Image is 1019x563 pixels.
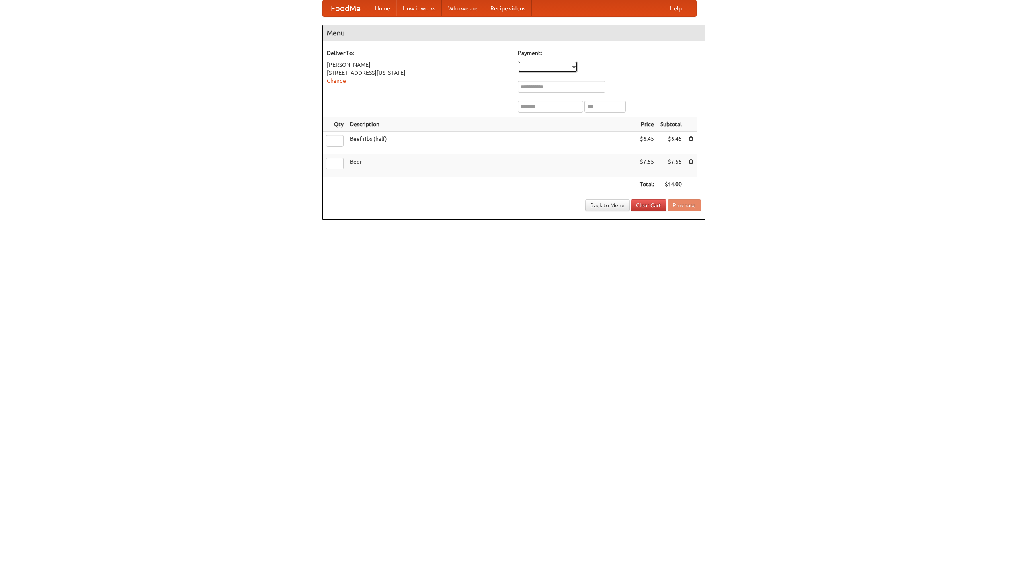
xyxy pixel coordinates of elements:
[323,0,369,16] a: FoodMe
[636,117,657,132] th: Price
[657,117,685,132] th: Subtotal
[323,117,347,132] th: Qty
[518,49,701,57] h5: Payment:
[636,177,657,192] th: Total:
[631,199,666,211] a: Clear Cart
[668,199,701,211] button: Purchase
[369,0,396,16] a: Home
[585,199,630,211] a: Back to Menu
[323,25,705,41] h4: Menu
[347,117,636,132] th: Description
[657,132,685,154] td: $6.45
[347,132,636,154] td: Beef ribs (half)
[347,154,636,177] td: Beer
[664,0,688,16] a: Help
[636,154,657,177] td: $7.55
[327,61,510,69] div: [PERSON_NAME]
[442,0,484,16] a: Who we are
[327,78,346,84] a: Change
[657,177,685,192] th: $14.00
[327,69,510,77] div: [STREET_ADDRESS][US_STATE]
[657,154,685,177] td: $7.55
[327,49,510,57] h5: Deliver To:
[484,0,532,16] a: Recipe videos
[396,0,442,16] a: How it works
[636,132,657,154] td: $6.45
